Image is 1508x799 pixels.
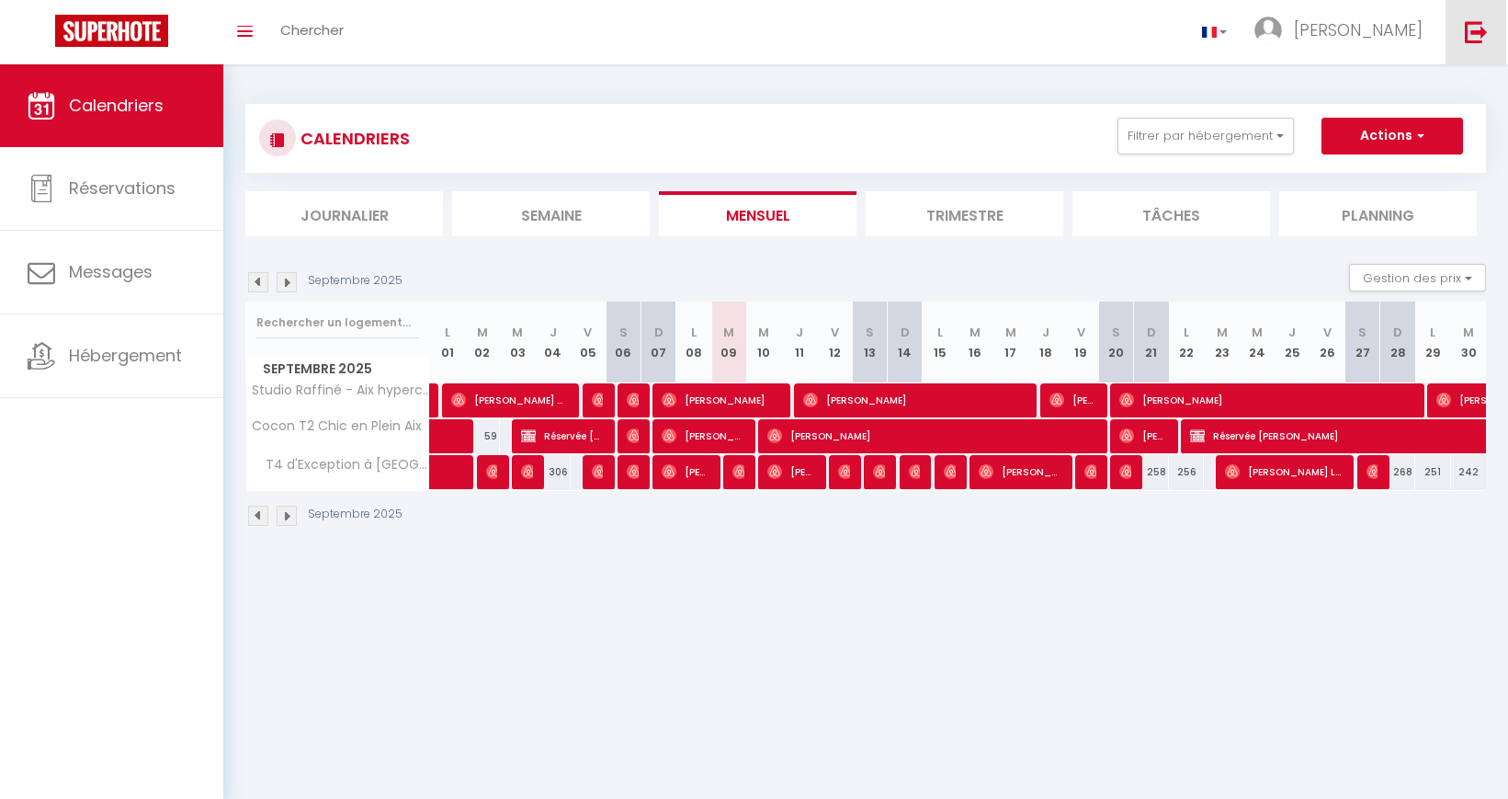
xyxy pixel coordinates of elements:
li: Semaine [452,191,650,236]
abbr: D [1147,324,1156,341]
div: 258 [1134,455,1169,489]
img: logout [1465,20,1488,43]
th: 12 [817,302,852,383]
th: 02 [465,302,500,383]
span: Auri Va [944,454,956,489]
abbr: L [937,324,943,341]
span: Cocon T2 Chic en Plein Aix [249,419,422,433]
abbr: V [1077,324,1085,341]
th: 09 [711,302,746,383]
button: Actions [1321,118,1463,154]
th: 26 [1310,302,1344,383]
abbr: J [1288,324,1296,341]
th: 14 [888,302,923,383]
span: Septembre 2025 [246,356,429,382]
abbr: V [1323,324,1332,341]
li: Planning [1279,191,1477,236]
span: [PERSON_NAME] [1294,18,1423,41]
th: 10 [746,302,781,383]
span: Roisin [1366,454,1378,489]
img: Super Booking [55,15,168,47]
span: [PERSON_NAME] [627,382,639,417]
abbr: J [550,324,557,341]
abbr: S [1358,324,1366,341]
h3: CALENDRIERS [296,118,410,159]
div: 306 [535,455,570,489]
th: 13 [852,302,887,383]
span: [PERSON_NAME] [521,454,533,489]
abbr: V [831,324,839,341]
span: Messages [69,260,153,283]
li: Journalier [245,191,443,236]
th: 23 [1204,302,1239,383]
span: [PERSON_NAME] [592,382,604,417]
th: 20 [1098,302,1133,383]
span: [PERSON_NAME] [1119,418,1166,453]
span: Céleste [873,454,885,489]
span: [PERSON_NAME] Y [PERSON_NAME] [451,382,568,417]
button: Filtrer par hébergement [1117,118,1294,154]
span: [PERSON_NAME] [767,418,1094,453]
th: 21 [1134,302,1169,383]
span: [PERSON_NAME] [592,454,604,489]
th: 11 [782,302,817,383]
abbr: M [1005,324,1016,341]
span: [PERSON_NAME] Del [PERSON_NAME] [979,454,1060,489]
th: 17 [993,302,1028,383]
abbr: J [796,324,803,341]
button: Ouvrir le widget de chat LiveChat [15,7,70,63]
abbr: D [654,324,663,341]
abbr: S [619,324,628,341]
span: [PERSON_NAME] [732,454,744,489]
th: 08 [676,302,711,383]
abbr: M [1252,324,1263,341]
p: Septembre 2025 [308,272,403,290]
span: [PERSON_NAME] [627,454,639,489]
div: 256 [1169,455,1204,489]
span: [PERSON_NAME] [662,418,743,453]
span: [PERSON_NAME] [1084,454,1096,489]
abbr: S [1112,324,1120,341]
th: 01 [430,302,465,383]
span: [PERSON_NAME] [909,454,921,489]
span: [PERSON_NAME] Lupin [PERSON_NAME] [1225,454,1342,489]
span: [PERSON_NAME] [767,454,814,489]
th: 16 [958,302,992,383]
button: Gestion des prix [1349,264,1486,291]
abbr: L [445,324,450,341]
abbr: S [866,324,874,341]
span: [PERSON_NAME] [838,454,850,489]
span: Hébergement [69,344,182,367]
input: Rechercher un logement... [256,306,419,339]
th: 15 [923,302,958,383]
th: 04 [535,302,570,383]
th: 30 [1451,302,1486,383]
abbr: M [969,324,981,341]
th: 28 [1380,302,1415,383]
abbr: L [691,324,697,341]
abbr: M [512,324,523,341]
abbr: M [723,324,734,341]
th: 22 [1169,302,1204,383]
th: 07 [641,302,675,383]
abbr: M [477,324,488,341]
th: 18 [1028,302,1063,383]
img: ... [1254,17,1282,44]
th: 03 [500,302,535,383]
span: Réservations [69,177,176,200]
li: Tâches [1072,191,1270,236]
th: 06 [606,302,641,383]
abbr: M [1217,324,1228,341]
abbr: L [1184,324,1189,341]
span: [PERSON_NAME] [803,382,1025,417]
abbr: D [901,324,910,341]
abbr: L [1430,324,1435,341]
th: 25 [1275,302,1310,383]
span: Réservée [PERSON_NAME] [521,418,603,453]
th: 05 [571,302,606,383]
span: [DEMOGRAPHIC_DATA][PERSON_NAME] [627,418,639,453]
span: T4 d'Exception à [GEOGRAPHIC_DATA] [249,455,433,475]
span: [PERSON_NAME] [1119,382,1411,417]
span: Chercher [280,20,344,40]
abbr: D [1393,324,1402,341]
